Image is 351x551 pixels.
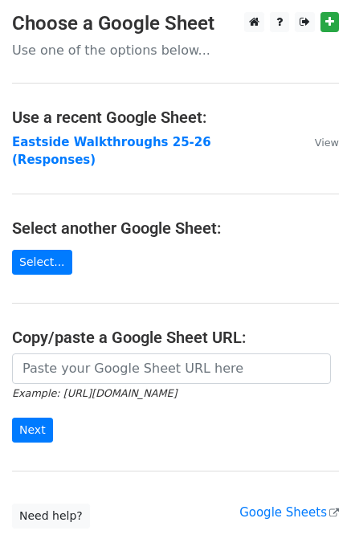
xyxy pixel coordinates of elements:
a: View [299,135,339,149]
small: Example: [URL][DOMAIN_NAME] [12,387,177,399]
h3: Choose a Google Sheet [12,12,339,35]
input: Next [12,418,53,443]
h4: Copy/paste a Google Sheet URL: [12,328,339,347]
a: Need help? [12,504,90,529]
a: Eastside Walkthroughs 25-26 (Responses) [12,135,211,168]
small: View [315,137,339,149]
a: Select... [12,250,72,275]
h4: Select another Google Sheet: [12,218,339,238]
input: Paste your Google Sheet URL here [12,353,331,384]
p: Use one of the options below... [12,42,339,59]
a: Google Sheets [239,505,339,520]
iframe: Chat Widget [271,474,351,551]
h4: Use a recent Google Sheet: [12,108,339,127]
